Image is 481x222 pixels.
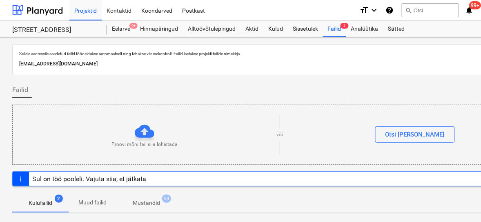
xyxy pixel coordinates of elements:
[240,21,263,37] a: Aktid
[323,21,346,37] a: Failid2
[385,129,445,140] div: Otsi [PERSON_NAME]
[12,85,28,95] span: Failid
[288,21,323,37] a: Sissetulek
[183,21,240,37] a: Alltöövõtulepingud
[440,183,481,222] iframe: Chat Widget
[276,131,283,138] p: või
[359,5,369,15] i: format_size
[111,141,178,148] p: Proovi mõni fail siia lohistada
[32,175,146,183] div: Sul on töö pooleli. Vajuta siia, et jätkata
[107,21,135,37] a: Eelarve9+
[385,5,394,15] i: Abikeskus
[78,198,107,207] p: Muud failid
[107,21,135,37] div: Eelarve
[135,21,183,37] a: Hinnapäringud
[12,26,97,34] div: [STREET_ADDRESS]
[465,5,474,15] i: notifications
[133,199,160,207] p: Mustandid
[369,5,379,15] i: keyboard_arrow_down
[405,7,412,13] span: search
[162,195,171,203] span: 53
[55,195,63,203] span: 2
[341,23,349,29] span: 2
[263,21,288,37] a: Kulud
[383,21,410,37] a: Sätted
[129,23,138,29] span: 9+
[402,3,459,17] button: Otsi
[375,126,455,143] button: Otsi [PERSON_NAME]
[323,21,346,37] div: Failid
[29,199,52,207] p: Kulufailid
[346,21,383,37] a: Analüütika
